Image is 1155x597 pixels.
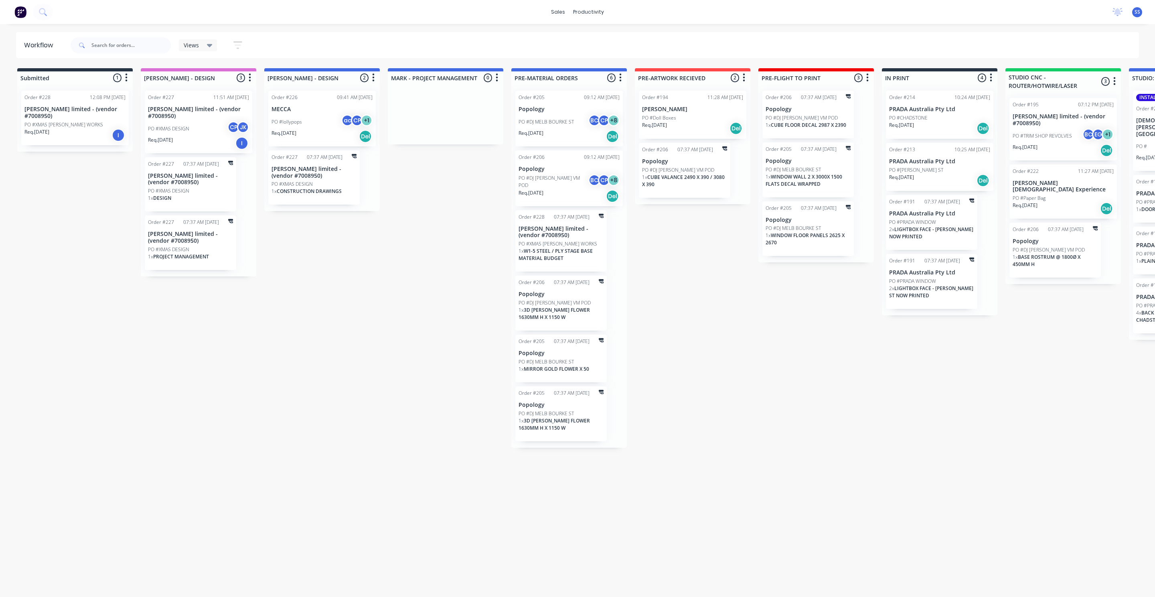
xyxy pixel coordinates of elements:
p: [PERSON_NAME] limited - (vendor #7008950) [272,166,357,179]
div: 11:28 AM [DATE] [707,94,743,101]
div: Order #20507:37 AM [DATE]PopologyPO #DJ MELB BOURKE ST1xMIRROR GOLD FLOWER X 50 [515,335,607,382]
span: 1 x [766,173,771,180]
p: PO #TRIM SHOP REVOLVES [1013,132,1072,140]
p: PO #DJ [PERSON_NAME] VM POD [766,114,838,122]
div: Order #205 [519,390,545,397]
span: SS [1135,8,1140,16]
p: Popology [1013,238,1098,245]
div: Order #22707:37 AM [DATE][PERSON_NAME] limited - (vendor #7008950)PO #XMAS DESIGN1xCONSTRUCTION D... [268,150,360,205]
div: 10:24 AM [DATE] [954,94,990,101]
div: Order #205 [519,338,545,345]
p: PRADA Australia Pty Ltd [889,158,990,165]
span: CONSTRUCTION DRAWINGS [277,188,342,195]
p: [PERSON_NAME] limited - (vendor #7008950) [24,106,126,120]
div: Del [359,130,372,143]
div: Order #20607:37 AM [DATE]PopologyPO #DJ [PERSON_NAME] VM POD1xCUBE FLOOR DECAL 2987 X 2390 [762,91,854,138]
div: Order #214 [889,94,915,101]
div: CP [598,114,610,126]
span: LIGHTBOX FACE - [PERSON_NAME] ST NOW PRINTED [889,285,973,299]
p: PO #XMAS [PERSON_NAME] WORKS [24,121,103,128]
div: BC [1082,128,1094,140]
p: PO #DJ [PERSON_NAME] VM POD [642,167,714,174]
p: Popology [766,217,851,223]
div: Order #19507:12 PM [DATE][PERSON_NAME] limited - (vendor #7008950)PO #TRIM SHOP REVOLVESBCEG+1Req... [1009,98,1117,160]
p: Req. [DATE] [272,130,296,137]
span: 1 x [519,307,524,313]
div: Del [1100,202,1113,215]
div: Order #206 [519,154,545,161]
p: Req. [DATE] [1013,144,1037,151]
div: Order #228 [519,213,545,221]
p: Req. [DATE] [889,174,914,181]
div: 07:12 PM [DATE] [1078,101,1114,108]
p: [PERSON_NAME] limited - (vendor #7008950) [148,173,233,186]
div: 07:37 AM [DATE] [554,279,590,286]
span: 1 x [1013,254,1018,260]
p: Popology [766,158,851,164]
div: 07:37 AM [DATE] [924,257,960,264]
span: WINDOW WALL 2 X 3000X 1500 FLATS DECAL WRAPPED [766,173,842,187]
div: ac [341,114,353,126]
p: Popology [766,106,851,113]
div: + 1 [361,114,373,126]
iframe: Intercom live chat [1128,570,1147,589]
div: CP [598,174,610,186]
div: Order #21410:24 AM [DATE]PRADA Australia Pty LtdPO #CHADSTONEReq.[DATE]Del [886,91,993,139]
p: PO #DJ MELB BOURKE ST [519,410,574,417]
div: + 8 [608,114,620,126]
div: Workflow [24,41,57,50]
span: 1 x [519,417,524,424]
span: MIRROR GOLD FLOWER X 50 [524,366,589,372]
div: Order #19107:37 AM [DATE]PRADA Australia Pty LtdPO #PRADA WINDOW2xLIGHTBOX FACE - [PERSON_NAME] N... [886,195,977,250]
span: CUBE VALANCE 2490 X 390 / 3080 X 390 [642,174,725,188]
div: 07:37 AM [DATE] [1048,226,1084,233]
div: BC [588,174,600,186]
div: 07:37 AM [DATE] [801,94,837,101]
div: Del [606,190,619,203]
div: 07:37 AM [DATE] [801,146,837,153]
div: Del [729,122,742,135]
p: Req. [DATE] [148,136,173,144]
div: Order #195 [1013,101,1039,108]
div: Order #205 [766,205,792,212]
div: Order #22812:08 PM [DATE][PERSON_NAME] limited - (vendor #7008950)PO #XMAS [PERSON_NAME] WORKSReq... [21,91,129,145]
span: LIGHTBOX FACE - [PERSON_NAME] NOW PRINTED [889,226,973,240]
div: Order #20607:37 AM [DATE]PopologyPO #DJ [PERSON_NAME] VM POD1xCUBE VALANCE 2490 X 390 / 3080 X 390 [639,143,730,198]
div: I [235,137,248,150]
p: Popology [642,158,727,165]
div: Del [977,122,989,135]
div: 11:27 AM [DATE] [1078,168,1114,175]
span: 1 x [1136,258,1141,264]
div: productivity [569,6,608,18]
div: + 8 [608,174,620,186]
div: Order #228 [24,94,51,101]
div: 07:37 AM [DATE] [554,213,590,221]
div: Order #227 [272,154,298,161]
div: I [112,129,125,142]
div: Order #20609:12 AM [DATE]PopologyPO #DJ [PERSON_NAME] VM PODBCCP+8Req.[DATE]Del [515,150,623,206]
div: 07:37 AM [DATE] [801,205,837,212]
p: Popology [519,402,604,408]
div: CP [351,114,363,126]
div: Order #22707:37 AM [DATE][PERSON_NAME] limited - (vendor #7008950)PO #XMAS DESIGN1xDESIGN [145,157,236,212]
div: Order #206 [642,146,668,153]
div: Order #20607:37 AM [DATE]PopologyPO #DJ [PERSON_NAME] VM POD1xBASE ROSTRUM @ 1800Ø X 450MM H [1009,223,1101,278]
div: 07:37 AM [DATE] [924,198,960,205]
span: 1 x [766,122,771,128]
p: PO #DJ [PERSON_NAME] VM POD [1013,246,1085,254]
span: WINDOW FLOOR PANELS 2625 X 2670 [766,232,845,246]
p: PO #Paper Bag [1013,195,1046,202]
p: PO #XMAS DESIGN [148,187,189,195]
span: BASE ROSTRUM @ 1800Ø X 450MM H [1013,254,1080,268]
div: Order #205 [519,94,545,101]
p: [PERSON_NAME] limited - (vendor #7008950) [519,225,604,239]
span: CUBE FLOOR DECAL 2987 X 2390 [771,122,846,128]
div: 09:41 AM [DATE] [337,94,373,101]
div: Order #22211:27 AM [DATE][PERSON_NAME][DEMOGRAPHIC_DATA] ExperiencePO #Paper BagReq.[DATE]Del [1009,164,1117,219]
span: PROJECT MANAGEMENT [153,253,209,260]
div: EG [1092,128,1104,140]
div: Order #222 [1013,168,1039,175]
div: 07:37 AM [DATE] [183,160,219,168]
span: 2 x [889,226,894,233]
div: CP [227,121,239,133]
